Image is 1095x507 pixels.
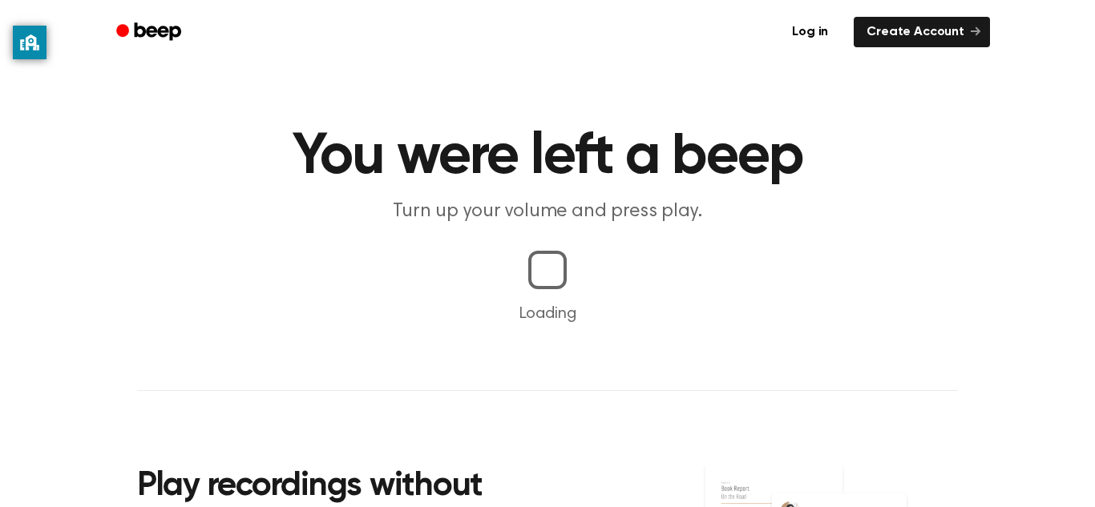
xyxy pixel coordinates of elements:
p: Loading [19,302,1076,326]
p: Turn up your volume and press play. [240,199,855,225]
a: Log in [776,14,844,50]
button: privacy banner [13,26,46,59]
a: Create Account [854,17,990,47]
h1: You were left a beep [137,128,958,186]
a: Beep [105,17,196,48]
